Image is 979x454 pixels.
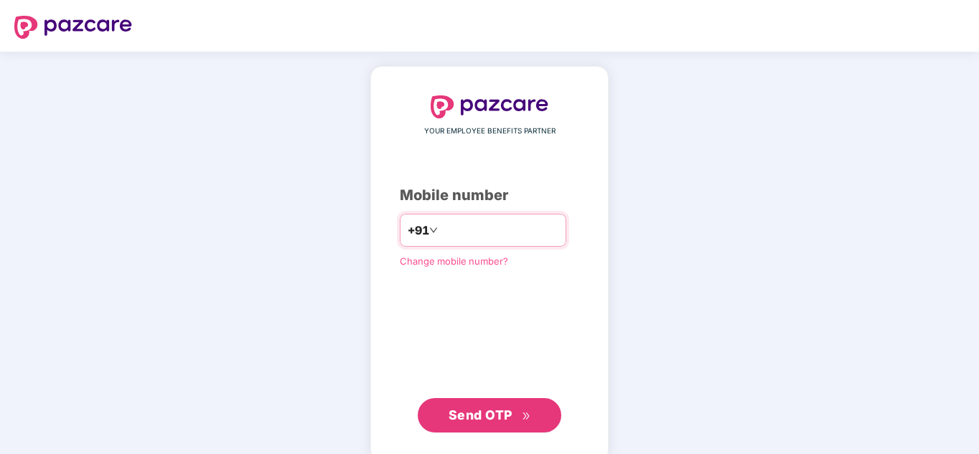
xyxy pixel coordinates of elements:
span: double-right [522,412,531,421]
button: Send OTPdouble-right [418,398,561,432]
span: Send OTP [449,407,512,422]
img: logo [431,95,548,118]
span: +91 [408,222,429,240]
a: Change mobile number? [400,255,508,267]
div: Mobile number [400,184,579,207]
span: down [429,226,438,235]
img: logo [14,16,132,39]
span: YOUR EMPLOYEE BENEFITS PARTNER [424,126,556,137]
